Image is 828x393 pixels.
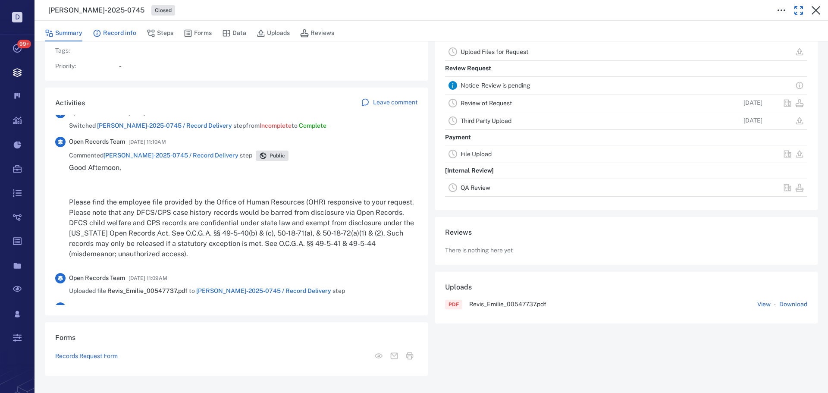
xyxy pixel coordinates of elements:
[435,217,818,272] div: ReviewsThere is nothing here yet
[45,88,428,322] div: ActivitiesLeave commentOpen Records Team[DATE] 11:10AMSwitched [PERSON_NAME]-2025-0745 / Record D...
[260,122,292,129] span: Incomplete
[772,299,778,310] p: ·
[469,301,568,307] span: Revis_Emilie_00547737.pdf
[153,7,173,14] span: Closed
[184,25,212,41] button: Forms
[222,25,246,41] button: Data
[773,2,790,19] button: Toggle to Edit Boxes
[48,5,144,16] h3: [PERSON_NAME]-2025-0745
[45,322,428,383] div: FormsRecords Request FormView form in the stepMail formPrint form
[119,62,417,71] p: -
[103,152,238,159] a: [PERSON_NAME]-2025-0745 / Record Delivery
[12,12,22,22] p: D
[107,287,189,294] span: Revis_Emilie_00547737.pdf
[97,122,232,129] a: [PERSON_NAME]-2025-0745 / Record Delivery
[461,48,528,55] a: Upload Files for Request
[299,122,326,129] span: Complete
[257,25,290,41] button: Uploads
[69,197,417,259] p: Please find the employee file provided by the Office of Human Resources (OHR) responsive to your ...
[300,25,334,41] button: Reviews
[402,348,417,364] button: Print form
[461,151,492,157] a: File Upload
[445,197,492,212] p: Record Delivery
[445,163,494,179] p: [Internal Review]
[268,152,287,160] span: Public
[435,272,818,330] div: UploadsPDFRevis_Emilie_00547737.pdfView·Download
[461,184,490,191] a: QA Review
[445,130,471,145] p: Payment
[196,287,331,294] a: [PERSON_NAME]-2025-0745 / Record Delivery
[69,302,106,313] span: [DATE] 8:41AM
[757,300,771,309] button: View
[45,25,82,41] button: Summary
[69,287,345,296] span: Uploaded file to step
[779,300,807,309] a: Download
[55,352,118,361] a: Records Request Form
[743,116,762,125] p: [DATE]
[55,98,85,108] h6: Activities
[445,282,472,292] h6: Uploads
[93,25,136,41] button: Record info
[17,40,31,48] span: 99+
[55,62,107,71] p: Priority :
[445,61,491,76] p: Review Request
[386,348,402,364] button: Mail form
[55,47,107,55] p: Tags :
[69,151,252,160] span: Commented step
[129,273,167,283] span: [DATE] 11:09AM
[790,2,807,19] button: Toggle Fullscreen
[743,99,762,107] p: [DATE]
[448,301,459,308] div: PDF
[807,2,825,19] button: Close
[373,98,417,107] p: Leave comment
[445,246,513,255] p: There is nothing here yet
[361,98,417,108] a: Leave comment
[69,122,326,130] span: Switched step from to
[129,137,166,147] span: [DATE] 11:10AM
[69,138,125,146] span: Open Records Team
[69,163,417,173] p: Good Afternoon,
[147,25,173,41] button: Steps
[69,274,125,283] span: Open Records Team
[445,227,807,238] h6: Reviews
[19,6,37,14] span: Help
[55,333,417,343] h6: Forms
[371,348,386,364] button: View form in the step
[461,100,512,107] a: Review of Request
[461,82,530,89] a: Notice-Review is pending
[461,117,511,124] a: Third Party Upload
